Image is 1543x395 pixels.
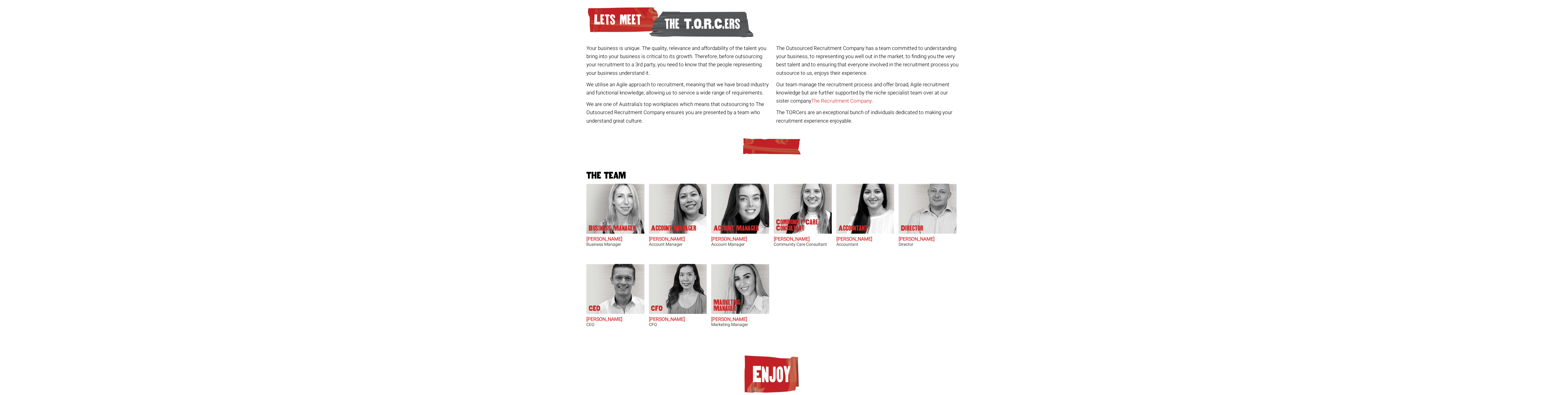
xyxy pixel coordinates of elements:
[589,305,600,311] p: CEO
[836,242,894,247] h3: Accountant
[711,237,769,242] h2: [PERSON_NAME]
[586,44,772,77] p: Your business is unique. The quality, relevance and affordability of the talent you bring into yo...
[780,184,832,234] img: Anna Reddy does Community Care Consultant
[586,100,772,125] p: We are one of Australia's top workplaces which means that outsourcing to The Outsourced Recruitme...
[776,44,961,77] p: The Outsourced Recruitment Company has a team committed to understanding your business, to repres...
[586,322,644,327] h3: CEO
[649,317,707,322] h2: [PERSON_NAME]
[714,299,762,311] p: Marketing Manager
[776,219,825,231] p: Community Care Consultant
[776,81,961,105] p: Our team manage the recruitment process and offer broad, Agile recruitment knowledge but are furt...
[651,305,663,311] p: CFO
[836,237,894,242] h2: [PERSON_NAME]
[584,171,959,180] h2: The team
[589,225,636,231] p: Business Manager
[899,242,957,247] h3: Director
[711,264,769,314] img: Monique Rodrigues does Marketing Manager
[714,225,759,231] p: Account Manager
[649,242,707,247] h3: Account Manager
[774,237,832,242] h2: [PERSON_NAME]
[901,225,923,231] p: Director
[593,264,644,314] img: Geoff Millar's our CEO
[774,242,832,247] h3: Community Care Consultant
[586,242,644,247] h3: Business Manager
[651,225,696,231] p: Account Manager
[649,237,707,242] h2: [PERSON_NAME]
[843,184,894,234] img: Simran Kaur does Accountant
[899,237,957,242] h2: [PERSON_NAME]
[655,264,707,314] img: Laura Yang's our CFO
[586,81,772,97] p: We utilise an Agile approach to recruitment, meaning that we have broad industry and functional k...
[711,242,769,247] h3: Account Manager
[649,184,707,234] img: Kritika Shrestha does Account Manager
[586,237,644,242] h2: [PERSON_NAME]
[776,108,961,125] p: The TORCers are an exceptional bunch of individuals dedicated to making your recruitment experien...
[586,317,644,322] h2: [PERSON_NAME]
[711,317,769,322] h2: [PERSON_NAME]
[838,225,867,231] p: Accountant
[586,184,644,234] img: Frankie Gaffney's our Business Manager
[905,184,957,234] img: Simon Moss's our Director
[811,97,872,105] a: The Recruitment Company
[711,184,769,234] img: Daisy Hamer does Account Manager
[711,322,769,327] h3: Marketing Manager
[649,322,707,327] h3: CFO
